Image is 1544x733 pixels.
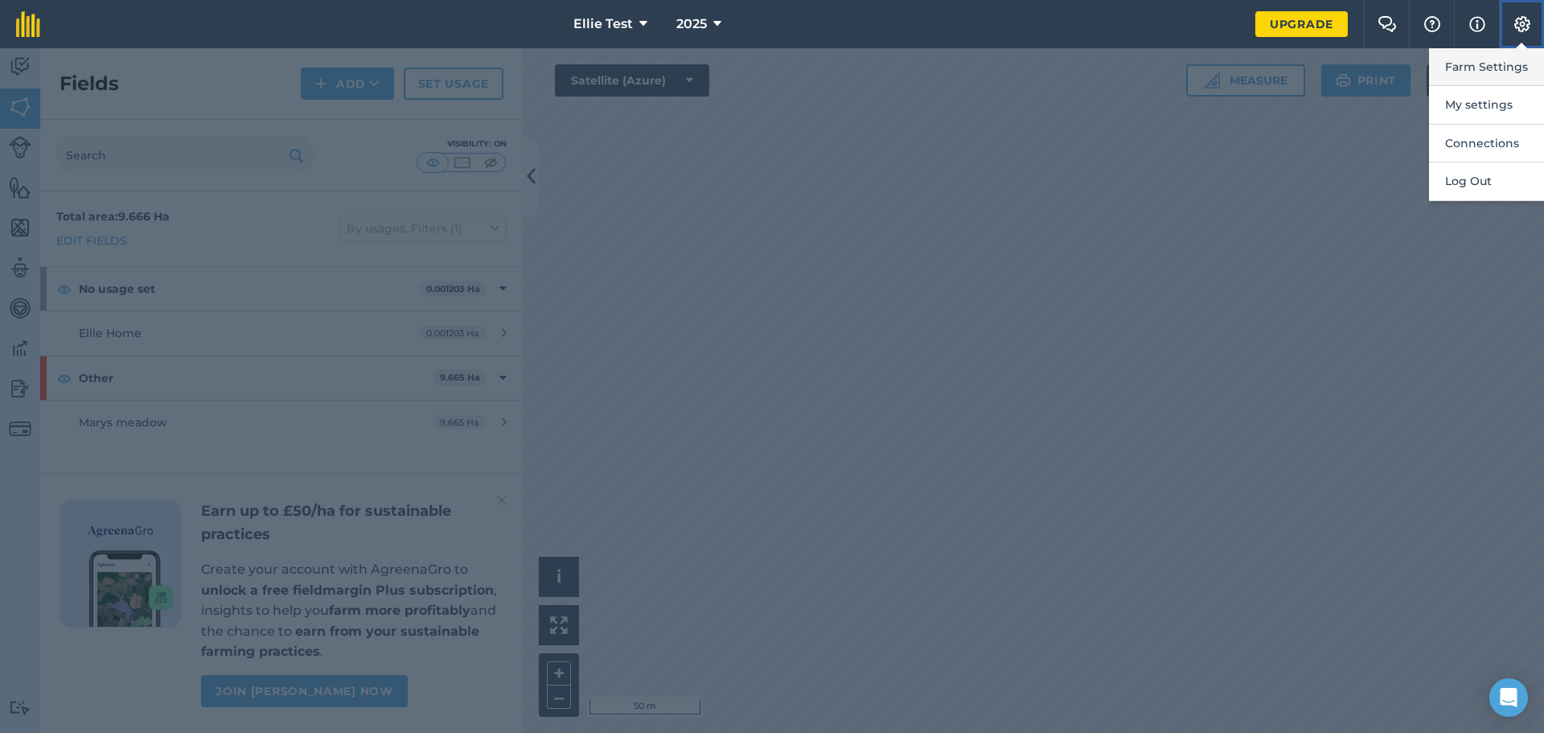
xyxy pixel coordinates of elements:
img: A question mark icon [1423,16,1442,32]
span: Ellie Test [573,14,633,34]
button: Connections [1429,125,1544,163]
button: Farm Settings [1429,48,1544,86]
img: svg+xml;base64,PHN2ZyB4bWxucz0iaHR0cDovL3d3dy53My5vcmcvMjAwMC9zdmciIHdpZHRoPSIxNyIgaGVpZ2h0PSIxNy... [1469,14,1485,34]
span: 2025 [676,14,707,34]
button: Log Out [1429,163,1544,200]
button: My settings [1429,86,1544,124]
img: fieldmargin Logo [16,11,40,37]
img: A cog icon [1513,16,1532,32]
img: Two speech bubbles overlapping with the left bubble in the forefront [1378,16,1397,32]
a: Upgrade [1255,11,1348,37]
div: Open Intercom Messenger [1489,678,1528,717]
